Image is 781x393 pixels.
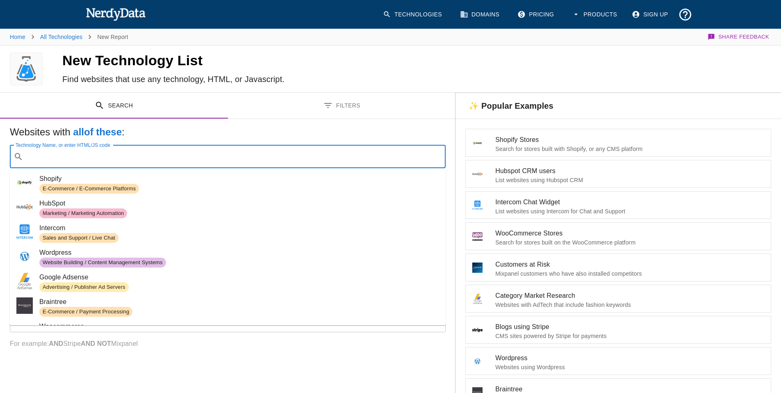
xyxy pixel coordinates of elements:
[40,34,82,40] a: All Technologies
[495,301,764,309] p: Websites with AdTech that include fashion keywords
[495,207,764,215] p: List websites using Intercom for Chat and Support
[39,297,439,307] span: Braintree
[39,174,439,184] span: Shopify
[495,260,764,270] span: Customers at Risk
[39,199,439,208] span: HubSpot
[495,135,764,145] span: Shopify Stores
[465,160,771,188] a: Hubspot CRM usersList websites using Hubspot CRM
[378,4,449,25] a: Technologies
[39,248,439,258] span: Wordpress
[465,191,771,219] a: Intercom Chat WidgetList websites using Intercom for Chat and Support
[39,234,118,242] span: Sales and Support / Live Chat
[706,29,771,45] button: Share Feedback
[14,53,39,85] img: logo
[495,176,764,184] p: List websites using Hubspot CRM
[73,126,122,137] b: all of these
[10,339,446,349] p: For example: Stripe Mixpanel
[465,285,771,313] a: Category Market ResearchWebsites with AdTech that include fashion keywords
[49,340,63,347] b: AND
[495,291,764,301] span: Category Market Research
[16,142,110,149] label: Technology Name, or enter HTML/JS code
[495,197,764,207] span: Intercom Chat Widget
[10,126,446,139] h5: Websites with :
[10,29,128,45] nav: breadcrumb
[465,316,771,344] a: Blogs using StripeCMS sites powered by Stripe for payments
[495,363,764,371] p: Websites using Wordpress
[465,222,771,250] a: WooCommerce StoresSearch for stores built on the WooCommerce platform
[81,340,111,347] b: AND NOT
[228,93,456,119] button: Filters
[455,93,560,119] h6: ✨ Popular Examples
[10,34,25,40] a: Home
[465,129,771,157] a: Shopify StoresSearch for stores built with Shopify, or any CMS platform
[495,270,764,278] p: Mixpanel customers who have also installed competitors
[495,353,764,363] span: Wordpress
[465,254,771,281] a: Customers at RiskMixpanel customers who have also installed competitors
[495,166,764,176] span: Hubspot CRM users
[39,308,132,316] span: E-Commerce / Payment Processing
[62,73,414,86] h6: Find websites that use any technology, HTML, or Javascript.
[97,33,128,41] p: New Report
[86,6,146,22] img: NerdyData.com
[39,210,127,217] span: Marketing / Marketing Automation
[39,272,439,282] span: Google Adsense
[495,322,764,332] span: Blogs using Stripe
[39,283,129,291] span: Advertising / Publisher Ad Servers
[675,4,696,25] button: Support and Documentation
[495,145,764,153] p: Search for stores built with Shopify, or any CMS platform
[455,4,506,25] a: Domains
[39,259,166,267] span: Website Building / Content Management Systems
[567,4,624,25] button: Products
[495,332,764,340] p: CMS sites powered by Stripe for payments
[512,4,560,25] a: Pricing
[627,4,674,25] a: Sign Up
[39,322,439,331] span: Woocommerce
[39,223,439,233] span: Intercom
[495,238,764,247] p: Search for stores built on the WooCommerce platform
[39,185,139,193] span: E-Commerce / E-Commerce Platforms
[62,52,414,69] h4: New Technology List
[465,347,771,375] a: WordpressWebsites using Wordpress
[495,228,764,238] span: WooCommerce Stores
